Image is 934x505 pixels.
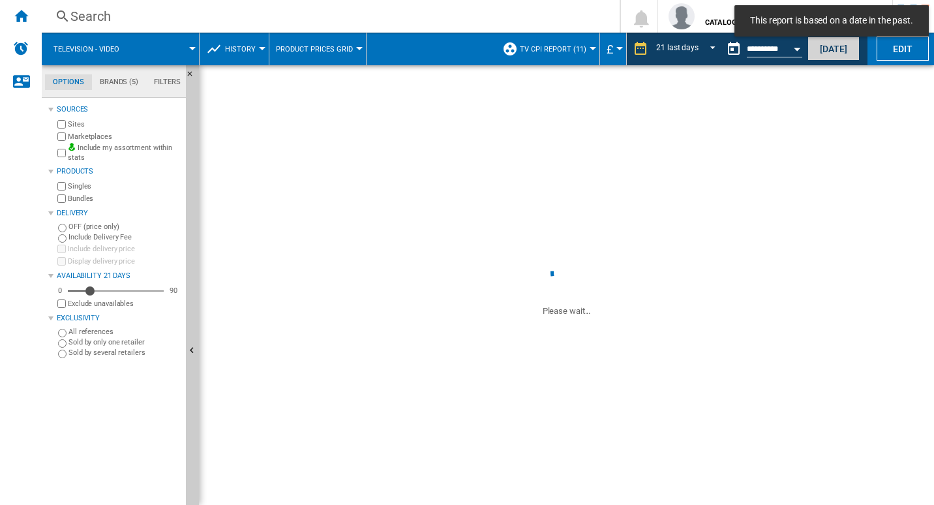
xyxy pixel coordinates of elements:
div: Search [70,7,586,25]
md-tab-item: Filters [146,74,188,90]
button: £ [607,33,620,65]
span: Television - video [53,45,119,54]
label: Sold by several retailers [68,348,181,358]
md-select: REPORTS.WIZARD.STEPS.REPORT.STEPS.REPORT_OPTIONS.PERIOD: 21 last days [655,38,721,60]
md-slider: Availability [68,284,164,298]
button: Product prices grid [276,33,359,65]
label: Display delivery price [68,256,181,266]
span: History [225,45,256,54]
label: Include my assortment within stats [68,143,181,163]
ng-transclude: Please wait... [543,306,591,316]
div: 0 [55,286,65,296]
label: Exclude unavailables [68,299,181,309]
div: Sources [57,104,181,115]
button: md-calendar [721,36,747,62]
input: Include my assortment within stats [57,145,66,161]
div: Products [57,166,181,177]
span: TV CPI Report (11) [520,45,586,54]
button: History [225,33,262,65]
input: Sold by several retailers [58,350,67,358]
div: Exclusivity [57,313,181,324]
div: TV CPI Report (11) [502,33,593,65]
input: Include delivery price [57,245,66,253]
input: Include Delivery Fee [58,234,67,243]
span: [PERSON_NAME] [705,6,864,19]
input: Display delivery price [57,257,66,266]
div: Availability 21 Days [57,271,181,281]
button: [DATE] [807,37,860,61]
b: CATALOG SAMSUNG [DOMAIN_NAME] (DA+AV) [705,18,864,27]
button: Hide [186,65,202,89]
img: profile.jpg [669,3,695,29]
input: Bundles [57,194,66,203]
button: Open calendar [785,35,809,59]
label: Include delivery price [68,244,181,254]
label: All references [68,327,181,337]
md-tab-item: Brands (5) [92,74,146,90]
img: mysite-bg-18x18.png [68,143,76,151]
img: alerts-logo.svg [13,40,29,56]
div: 90 [166,286,181,296]
input: Sites [57,120,66,129]
span: £ [607,42,613,56]
button: TV CPI Report (11) [520,33,593,65]
input: Display delivery price [57,299,66,308]
label: OFF (price only) [68,222,181,232]
input: OFF (price only) [58,224,67,232]
div: 21 last days [656,43,699,52]
button: Edit [877,37,929,61]
input: All references [58,329,67,337]
label: Singles [68,181,181,191]
input: Marketplaces [57,132,66,141]
label: Marketplaces [68,132,181,142]
div: Delivery [57,208,181,219]
input: Singles [57,182,66,191]
md-tab-item: Options [45,74,92,90]
label: Sites [68,119,181,129]
label: Sold by only one retailer [68,337,181,347]
input: Sold by only one retailer [58,339,67,348]
span: Product prices grid [276,45,353,54]
div: This report is based on a date in the past. [721,33,805,65]
label: Include Delivery Fee [68,232,181,242]
div: History [206,33,262,65]
button: Television - video [53,33,132,65]
span: This report is based on a date in the past. [746,14,917,27]
div: Television - video [48,33,192,65]
md-menu: Currency [600,33,627,65]
label: Bundles [68,194,181,204]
